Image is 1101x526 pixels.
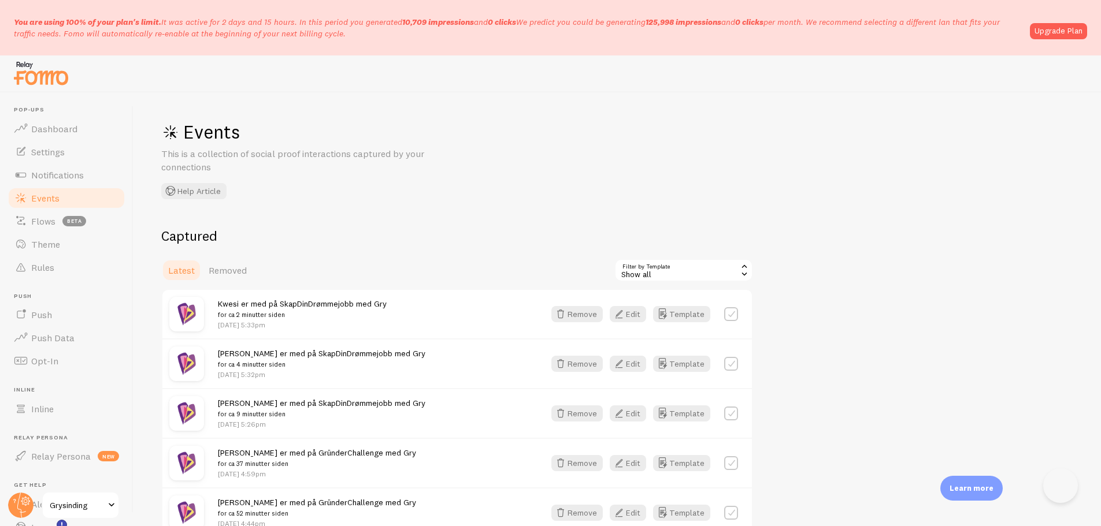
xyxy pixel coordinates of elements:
a: Relay Persona new [7,445,126,468]
a: Events [7,186,126,210]
span: Push [14,293,126,300]
button: Template [653,405,710,421]
a: Flows beta [7,210,126,233]
span: Opt-In [31,355,58,367]
span: Dashboard [31,123,77,135]
span: Grysinding [50,498,105,512]
span: [PERSON_NAME] er med på SkapDinDrømmejobb med Gry [218,398,425,419]
button: Edit [610,306,646,322]
span: Relay Persona [14,434,126,442]
p: [DATE] 5:32pm [218,370,425,379]
small: for ca 9 minutter siden [218,409,425,419]
button: Edit [610,505,646,521]
a: Notifications [7,163,126,186]
b: 0 clicks [488,17,516,27]
small: for ca 52 minutter siden [218,508,416,518]
button: Edit [610,356,646,372]
a: Inline [7,397,126,420]
a: Removed [202,259,254,282]
button: Edit [610,405,646,421]
b: 10,709 impressions [402,17,474,27]
p: Learn more [950,483,994,494]
a: Edit [610,455,653,471]
img: 0Odsvv32RkmlKOlFUbK0 [169,346,204,381]
div: Show all [614,259,753,282]
button: Template [653,455,710,471]
img: fomo-relay-logo-orange.svg [12,58,70,88]
span: Flows [31,215,55,227]
span: Inline [31,403,54,415]
img: 0Odsvv32RkmlKOlFUbK0 [169,297,204,331]
a: Opt-In [7,349,126,372]
button: Help Article [161,183,227,199]
b: 0 clicks [735,17,763,27]
small: for ca 37 minutter siden [218,458,416,469]
small: for ca 2 minutter siden [218,309,387,320]
small: for ca 4 minutter siden [218,359,425,370]
a: Push [7,303,126,326]
span: Kwesi er med på SkapDinDrømmejobb med Gry [218,299,387,320]
span: You are using 100% of your plan's limit. [14,17,161,27]
a: Rules [7,256,126,279]
span: Settings [31,146,65,158]
span: Pop-ups [14,106,126,114]
a: Edit [610,505,653,521]
span: beta [62,216,86,226]
a: Latest [161,259,202,282]
span: Push [31,309,52,320]
a: Push Data [7,326,126,349]
span: Notifications [31,169,84,181]
h1: Events [161,120,508,144]
span: Rules [31,262,54,273]
b: 125,998 impressions [646,17,721,27]
a: Edit [610,306,653,322]
img: 0Odsvv32RkmlKOlFUbK0 [169,396,204,431]
h2: Captured [161,227,753,245]
p: This is a collection of social proof interactions captured by your connections [161,147,439,174]
iframe: Help Scout Beacon - Open [1043,468,1078,503]
button: Edit [610,455,646,471]
button: Remove [551,505,603,521]
p: [DATE] 4:59pm [218,469,416,479]
a: Dashboard [7,117,126,140]
a: Edit [610,405,653,421]
button: Remove [551,306,603,322]
p: [DATE] 5:26pm [218,419,425,429]
span: new [98,451,119,461]
span: Push Data [31,332,75,344]
span: Theme [31,238,60,250]
p: [DATE] 5:33pm [218,320,387,330]
span: Relay Persona [31,450,91,462]
span: and [646,17,763,27]
button: Template [653,306,710,322]
span: [PERSON_NAME] er med på GründerChallenge med Gry [218,447,416,469]
a: Theme [7,233,126,256]
div: Learn more [940,476,1003,501]
span: and [402,17,516,27]
span: [PERSON_NAME] er med på SkapDinDrømmejobb med Gry [218,348,425,370]
p: It was active for 2 days and 15 hours. In this period you generated We predict you could be gener... [14,16,1023,39]
span: [PERSON_NAME] er med på GründerChallenge med Gry [218,497,416,518]
button: Remove [551,405,603,421]
span: Get Help [14,482,126,489]
a: Upgrade Plan [1030,23,1087,39]
a: Settings [7,140,126,163]
span: Events [31,192,60,204]
button: Remove [551,455,603,471]
span: Inline [14,386,126,394]
button: Template [653,356,710,372]
a: Grysinding [42,491,120,519]
span: Latest [168,264,195,276]
span: Removed [209,264,247,276]
button: Remove [551,356,603,372]
button: Template [653,505,710,521]
a: Edit [610,356,653,372]
img: iNt3LpCMR1mgH2JyciT7 [169,446,204,480]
